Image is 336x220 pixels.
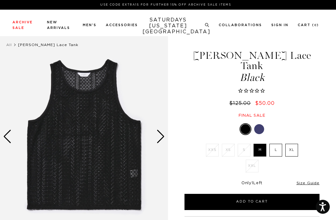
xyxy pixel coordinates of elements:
a: Archive Sale [12,21,33,30]
span: 1 [252,181,253,185]
div: Next slide [156,130,165,143]
small: 0 [314,24,317,27]
a: Collaborations [219,23,262,27]
a: New Arrivals [47,21,70,30]
div: Only Left [184,181,320,186]
span: $50.00 [255,101,275,106]
div: Previous slide [3,130,12,143]
a: Sign In [271,23,288,27]
p: Use Code EXTRA15 for Further 15% Off Archive Sale Items [15,2,316,7]
label: L [269,144,282,157]
h1: [PERSON_NAME] Lace Tank [184,50,320,83]
label: M [254,144,266,157]
span: Rated 0.0 out of 5 stars 0 reviews [184,88,320,95]
button: Add to Cart [184,194,320,210]
del: $125.00 [229,101,253,106]
span: Black [184,73,320,83]
span: [PERSON_NAME] Lace Tank [18,43,78,47]
a: Accessories [106,23,138,27]
a: Cart (0) [298,23,319,27]
a: All [6,43,12,47]
div: Final sale [184,113,320,118]
a: Size Guide [296,181,320,185]
label: XL [285,144,298,157]
a: Men's [83,23,96,27]
a: SATURDAYS[US_STATE][GEOGRAPHIC_DATA] [142,17,194,35]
